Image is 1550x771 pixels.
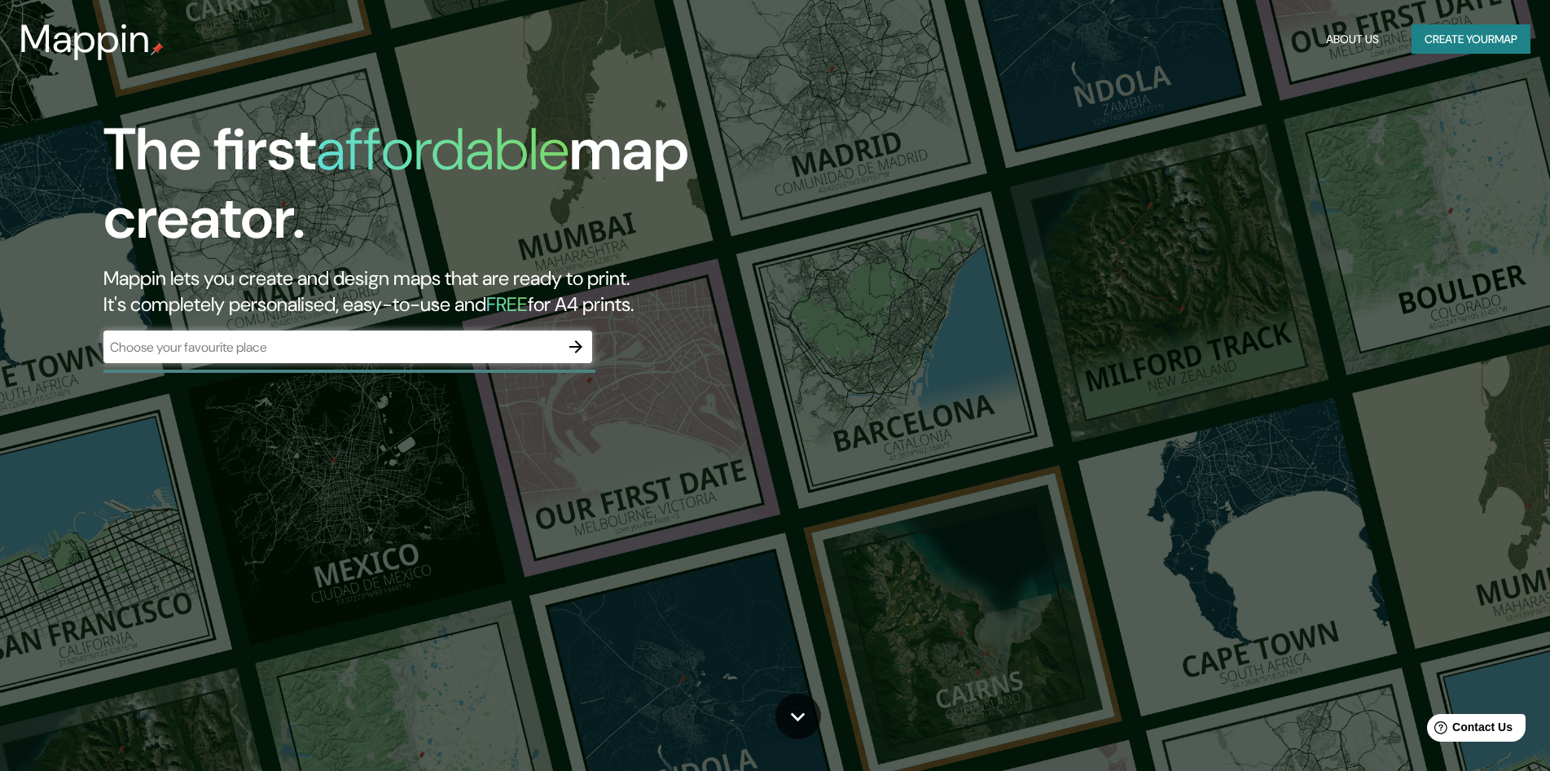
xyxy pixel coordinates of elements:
button: Create yourmap [1412,24,1530,55]
h2: Mappin lets you create and design maps that are ready to print. It's completely personalised, eas... [103,265,879,318]
input: Choose your favourite place [103,338,560,357]
h1: affordable [316,112,569,187]
iframe: Help widget launcher [1405,707,1532,753]
button: About Us [1319,24,1385,55]
h1: The first map creator. [103,116,879,265]
h3: Mappin [20,16,151,62]
h5: FREE [486,291,528,317]
img: mappin-pin [151,42,164,55]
